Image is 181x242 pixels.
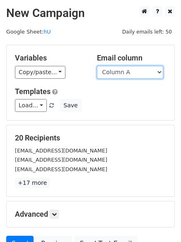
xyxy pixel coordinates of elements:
small: Google Sheet: [6,29,51,35]
a: Daily emails left: 50 [119,29,175,35]
small: [EMAIL_ADDRESS][DOMAIN_NAME] [15,166,107,172]
a: Load... [15,99,47,112]
small: [EMAIL_ADDRESS][DOMAIN_NAME] [15,157,107,163]
iframe: Chat Widget [140,202,181,242]
h5: 20 Recipients [15,133,166,143]
small: [EMAIL_ADDRESS][DOMAIN_NAME] [15,148,107,154]
a: +17 more [15,178,50,188]
h5: Variables [15,53,84,63]
a: Copy/paste... [15,66,65,79]
h5: Email column [97,53,167,63]
h2: New Campaign [6,6,175,20]
a: hU [43,29,51,35]
span: Daily emails left: 50 [119,27,175,36]
a: Templates [15,87,51,96]
h5: Advanced [15,210,166,219]
button: Save [60,99,81,112]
